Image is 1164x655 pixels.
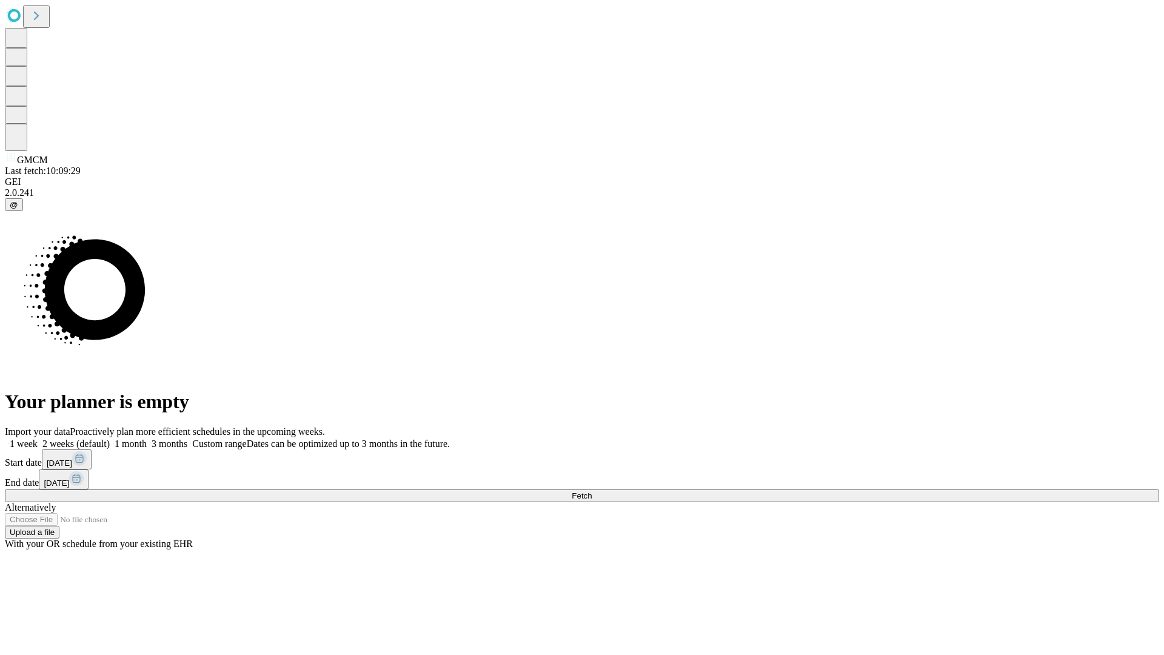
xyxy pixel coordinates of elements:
[5,469,1159,489] div: End date
[17,155,48,165] span: GMCM
[5,526,59,539] button: Upload a file
[5,187,1159,198] div: 2.0.241
[115,438,147,449] span: 1 month
[5,426,70,437] span: Import your data
[5,198,23,211] button: @
[70,426,325,437] span: Proactively plan more efficient schedules in the upcoming weeks.
[5,502,56,512] span: Alternatively
[247,438,450,449] span: Dates can be optimized up to 3 months in the future.
[5,489,1159,502] button: Fetch
[192,438,246,449] span: Custom range
[42,449,92,469] button: [DATE]
[572,491,592,500] span: Fetch
[47,458,72,468] span: [DATE]
[152,438,187,449] span: 3 months
[10,200,18,209] span: @
[5,449,1159,469] div: Start date
[44,479,69,488] span: [DATE]
[42,438,110,449] span: 2 weeks (default)
[5,391,1159,413] h1: Your planner is empty
[10,438,38,449] span: 1 week
[5,166,81,176] span: Last fetch: 10:09:29
[5,176,1159,187] div: GEI
[5,539,193,549] span: With your OR schedule from your existing EHR
[39,469,89,489] button: [DATE]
